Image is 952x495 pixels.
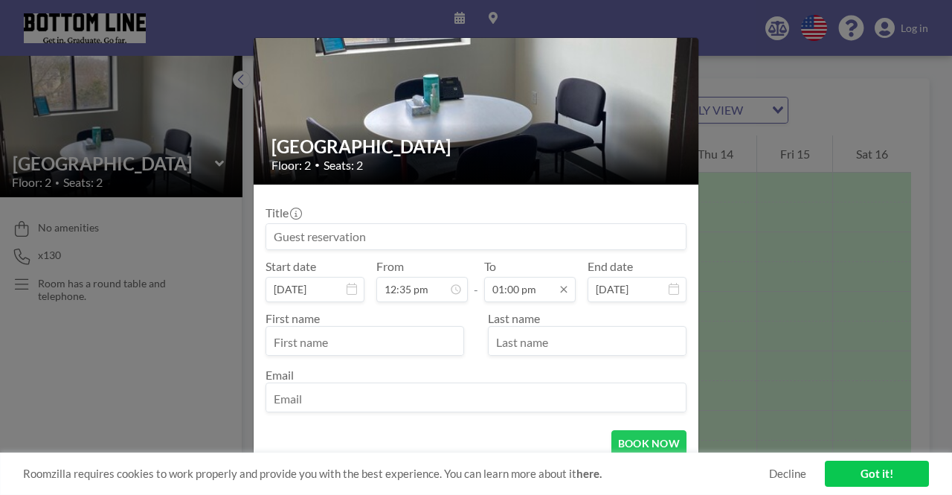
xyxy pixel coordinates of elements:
label: Title [266,205,300,220]
input: First name [266,330,463,355]
span: - [474,264,478,297]
label: From [376,259,404,274]
input: Email [266,386,686,412]
h2: [GEOGRAPHIC_DATA] [271,135,682,158]
label: End date [588,259,633,274]
span: • [315,159,320,170]
span: Floor: 2 [271,158,311,173]
input: Guest reservation [266,224,686,249]
label: First name [266,311,320,325]
span: Roomzilla requires cookies to work properly and provide you with the best experience. You can lea... [23,467,769,481]
label: To [484,259,496,274]
a: Got it! [825,461,929,487]
label: Email [266,368,294,382]
label: Last name [488,311,540,325]
a: Decline [769,467,806,481]
label: Start date [266,259,316,274]
input: Last name [489,330,686,355]
a: here. [576,467,602,480]
span: Seats: 2 [324,158,363,173]
button: BOOK NOW [611,430,686,456]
